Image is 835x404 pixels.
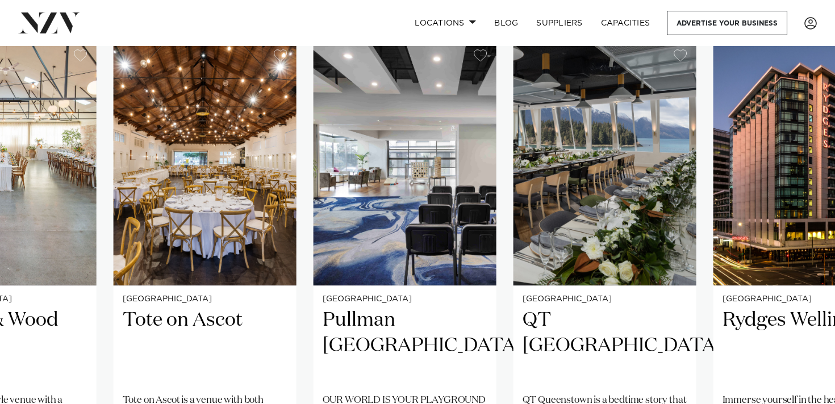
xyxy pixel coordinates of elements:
[18,12,80,33] img: nzv-logo.png
[406,11,485,35] a: Locations
[592,11,659,35] a: Capacities
[667,11,787,35] a: Advertise your business
[485,11,527,35] a: BLOG
[323,295,487,304] small: [GEOGRAPHIC_DATA]
[123,308,287,384] h2: Tote on Ascot
[523,308,687,384] h2: QT [GEOGRAPHIC_DATA]
[527,11,591,35] a: SUPPLIERS
[123,295,287,304] small: [GEOGRAPHIC_DATA]
[114,40,297,285] img: Tote on Ascot event space
[523,295,687,304] small: [GEOGRAPHIC_DATA]
[323,308,487,384] h2: Pullman [GEOGRAPHIC_DATA]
